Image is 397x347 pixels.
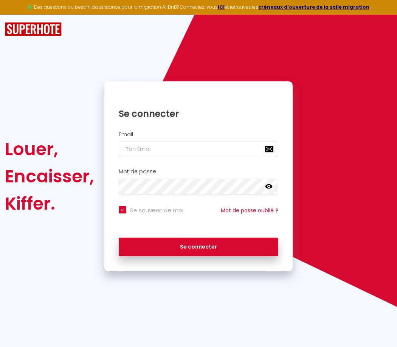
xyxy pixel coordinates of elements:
input: Ton Email [119,141,279,157]
h2: Mot de passe [119,168,279,175]
h1: Se connecter [119,108,279,120]
a: Mot de passe oublié ? [221,207,278,214]
img: SuperHote logo [5,22,62,36]
div: Encaisser, [5,163,94,190]
button: Se connecter [119,238,279,257]
a: ICI [218,4,225,10]
div: Kiffer. [5,190,94,217]
a: créneaux d'ouverture de la salle migration [258,4,369,10]
div: Louer, [5,135,94,163]
h2: Email [119,131,279,138]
